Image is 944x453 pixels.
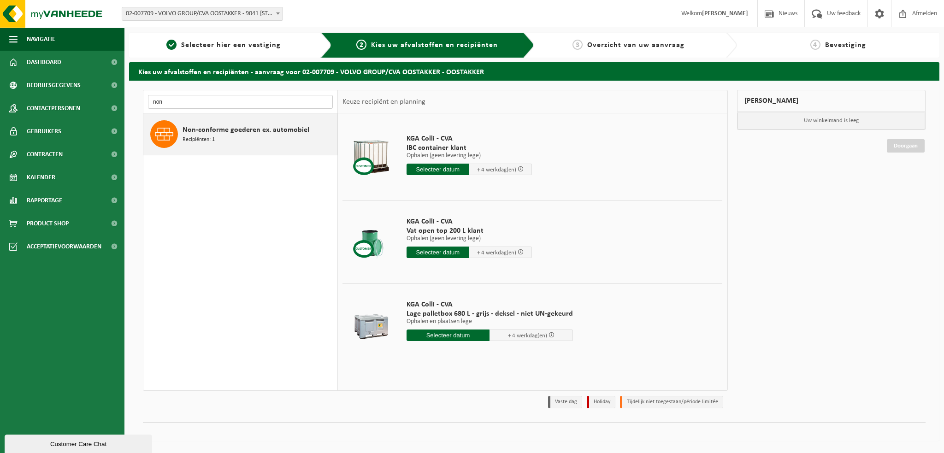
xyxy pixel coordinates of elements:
input: Selecteer datum [407,247,469,258]
span: Contactpersonen [27,97,80,120]
p: Ophalen en plaatsen lege [407,318,573,325]
button: Non-conforme goederen ex. automobiel Recipiënten: 1 [143,113,337,155]
span: Selecteer hier een vestiging [181,41,281,49]
span: Navigatie [27,28,55,51]
span: Kies uw afvalstoffen en recipiënten [371,41,498,49]
li: Tijdelijk niet toegestaan/période limitée [620,396,723,408]
span: Recipiënten: 1 [183,135,215,144]
span: KGA Colli - CVA [407,134,532,143]
span: Contracten [27,143,63,166]
span: Lage palletbox 680 L - grijs - deksel - niet UN-gekeurd [407,309,573,318]
a: Doorgaan [887,139,925,153]
div: Keuze recipiënt en planning [338,90,430,113]
span: 3 [572,40,583,50]
span: + 4 werkdag(en) [477,250,516,256]
span: Gebruikers [27,120,61,143]
p: Ophalen (geen levering lege) [407,235,532,242]
span: 1 [166,40,177,50]
iframe: chat widget [5,433,154,453]
span: Kalender [27,166,55,189]
span: Overzicht van uw aanvraag [587,41,684,49]
span: 02-007709 - VOLVO GROUP/CVA OOSTAKKER - 9041 OOSTAKKER, SMALLEHEERWEG 31 [122,7,283,20]
span: Bevestiging [825,41,866,49]
input: Selecteer datum [407,329,490,341]
div: [PERSON_NAME] [737,90,926,112]
a: 1Selecteer hier een vestiging [134,40,313,51]
span: IBC container klant [407,143,532,153]
span: + 4 werkdag(en) [477,167,516,173]
span: Rapportage [27,189,62,212]
p: Uw winkelmand is leeg [737,112,926,129]
input: Selecteer datum [407,164,469,175]
span: KGA Colli - CVA [407,300,573,309]
span: Non-conforme goederen ex. automobiel [183,124,309,135]
span: Vat open top 200 L klant [407,226,532,235]
li: Vaste dag [548,396,582,408]
span: 02-007709 - VOLVO GROUP/CVA OOSTAKKER - 9041 OOSTAKKER, SMALLEHEERWEG 31 [122,7,283,21]
span: KGA Colli - CVA [407,217,532,226]
h2: Kies uw afvalstoffen en recipiënten - aanvraag voor 02-007709 - VOLVO GROUP/CVA OOSTAKKER - OOSTA... [129,62,939,80]
span: 2 [356,40,366,50]
li: Holiday [587,396,615,408]
input: Materiaal zoeken [148,95,333,109]
span: Dashboard [27,51,61,74]
span: Product Shop [27,212,69,235]
p: Ophalen (geen levering lege) [407,153,532,159]
span: Acceptatievoorwaarden [27,235,101,258]
strong: [PERSON_NAME] [702,10,748,17]
span: 4 [810,40,820,50]
span: + 4 werkdag(en) [508,333,547,339]
span: Bedrijfsgegevens [27,74,81,97]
